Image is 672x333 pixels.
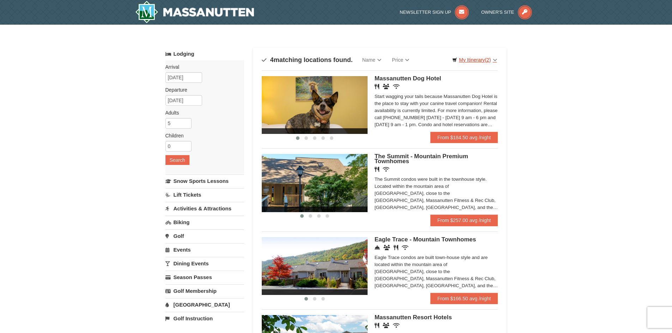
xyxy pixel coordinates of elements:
[165,271,244,284] a: Season Passes
[430,132,498,143] a: From $184.50 avg /night
[400,10,451,15] span: Newsletter Sign Up
[375,93,498,128] div: Start wagging your tails because Massanutten Dog Hotel is the place to stay with your canine trav...
[165,63,239,70] label: Arrival
[375,323,379,328] i: Restaurant
[375,84,379,89] i: Restaurant
[375,245,380,250] i: Concierge Desk
[375,153,468,165] span: The Summit - Mountain Premium Townhomes
[270,56,274,63] span: 4
[165,109,239,116] label: Adults
[375,75,441,82] span: Massanutten Dog Hotel
[400,10,469,15] a: Newsletter Sign Up
[165,202,244,215] a: Activities & Attractions
[165,86,239,93] label: Departure
[165,188,244,201] a: Lift Tickets
[375,236,476,243] span: Eagle Trace - Mountain Townhomes
[165,155,189,165] button: Search
[165,48,244,60] a: Lodging
[375,314,452,321] span: Massanutten Resort Hotels
[481,10,514,15] span: Owner's Site
[383,167,389,172] i: Wireless Internet (free)
[357,53,387,67] a: Name
[430,215,498,226] a: From $257.00 avg /night
[481,10,532,15] a: Owner's Site
[383,84,389,89] i: Banquet Facilities
[430,293,498,304] a: From $166.50 avg /night
[262,56,353,63] h4: matching locations found.
[393,84,400,89] i: Wireless Internet (free)
[165,243,244,256] a: Events
[394,245,398,250] i: Restaurant
[165,312,244,325] a: Golf Instruction
[165,298,244,311] a: [GEOGRAPHIC_DATA]
[383,245,390,250] i: Conference Facilities
[448,55,501,65] a: My Itinerary(2)
[165,229,244,242] a: Golf
[387,53,414,67] a: Price
[402,245,408,250] i: Wireless Internet (free)
[165,257,244,270] a: Dining Events
[393,323,400,328] i: Wireless Internet (free)
[383,323,389,328] i: Banquet Facilities
[165,132,239,139] label: Children
[375,167,379,172] i: Restaurant
[165,284,244,297] a: Golf Membership
[375,176,498,211] div: The Summit condos were built in the townhouse style. Located within the mountain area of [GEOGRAP...
[165,174,244,187] a: Snow Sports Lessons
[485,57,491,63] span: (2)
[165,216,244,229] a: Biking
[135,1,254,23] a: Massanutten Resort
[375,254,498,289] div: Eagle Trace condos are built town-house style and are located within the mountain area of [GEOGRA...
[135,1,254,23] img: Massanutten Resort Logo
